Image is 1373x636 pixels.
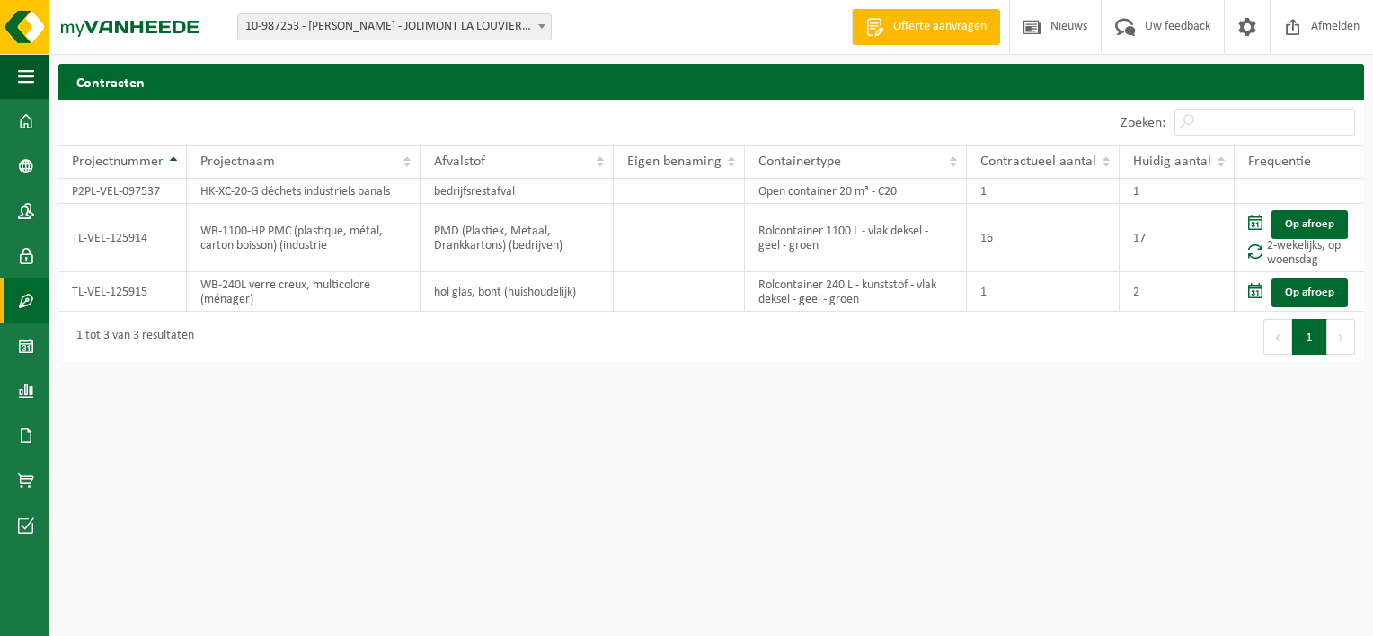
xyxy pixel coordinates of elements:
[980,155,1096,169] span: Contractueel aantal
[745,204,967,272] td: Rolcontainer 1100 L - vlak deksel - geel - groen
[745,179,967,204] td: Open container 20 m³ - C20
[421,272,614,312] td: hol glas, bont (huishoudelijk)
[187,204,421,272] td: WB-1100-HP PMC (plastique, métal, carton boisson) (industrie
[187,272,421,312] td: WB-240L verre creux, multicolore (ménager)
[434,155,485,169] span: Afvalstof
[72,155,164,169] span: Projectnummer
[1327,319,1355,355] button: Next
[1235,204,1364,272] td: 2-wekelijks, op woensdag
[967,204,1120,272] td: 16
[758,155,841,169] span: Containertype
[200,155,275,169] span: Projectnaam
[58,204,187,272] td: TL-VEL-125914
[889,18,991,36] span: Offerte aanvragen
[852,9,1000,45] a: Offerte aanvragen
[58,272,187,312] td: TL-VEL-125915
[1121,116,1165,130] label: Zoeken:
[745,272,967,312] td: Rolcontainer 240 L - kunststof - vlak deksel - geel - groen
[238,14,551,40] span: 10-987253 - CHU HELORA - JOLIMONT LA LOUVIERE - LA LOUVIÈRE
[967,272,1120,312] td: 1
[1271,278,1348,307] a: Op afroep
[1292,319,1327,355] button: 1
[1120,272,1235,312] td: 2
[1133,155,1211,169] span: Huidig aantal
[237,13,552,40] span: 10-987253 - CHU HELORA - JOLIMONT LA LOUVIERE - LA LOUVIÈRE
[967,179,1120,204] td: 1
[1248,155,1311,169] span: Frequentie
[58,179,187,204] td: P2PL-VEL-097537
[1120,204,1235,272] td: 17
[1120,179,1235,204] td: 1
[421,179,614,204] td: bedrijfsrestafval
[67,321,194,353] div: 1 tot 3 van 3 resultaten
[627,155,722,169] span: Eigen benaming
[1263,319,1292,355] button: Previous
[58,64,1364,99] h2: Contracten
[421,204,614,272] td: PMD (Plastiek, Metaal, Drankkartons) (bedrijven)
[187,179,421,204] td: HK-XC-20-G déchets industriels banals
[1271,210,1348,239] a: Op afroep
